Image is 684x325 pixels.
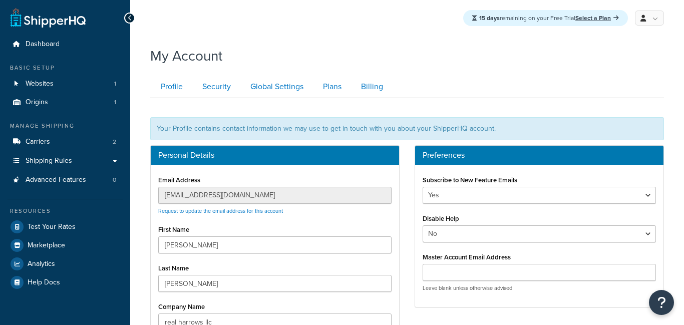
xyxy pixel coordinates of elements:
a: Dashboard [8,35,123,54]
h3: Personal Details [158,151,392,160]
li: Carriers [8,133,123,151]
span: Test Your Rates [28,223,76,231]
span: Carriers [26,138,50,146]
a: Plans [312,76,350,98]
a: ShipperHQ Home [11,8,86,28]
label: Subscribe to New Feature Emails [423,176,517,184]
a: Shipping Rules [8,152,123,170]
li: Advanced Features [8,171,123,189]
span: Analytics [28,260,55,268]
span: 0 [113,176,116,184]
span: 1 [114,80,116,88]
span: Dashboard [26,40,60,49]
span: Origins [26,98,48,107]
a: Advanced Features 0 [8,171,123,189]
a: Request to update the email address for this account [158,207,283,215]
div: Manage Shipping [8,122,123,130]
a: Marketplace [8,236,123,254]
a: Carriers 2 [8,133,123,151]
label: Master Account Email Address [423,253,511,261]
label: First Name [158,226,189,233]
li: Origins [8,93,123,112]
label: Company Name [158,303,205,310]
a: Help Docs [8,273,123,291]
span: Help Docs [28,278,60,287]
h1: My Account [150,46,222,66]
div: Your Profile contains contact information we may use to get in touch with you about your ShipperH... [150,117,664,140]
div: Resources [8,207,123,215]
div: Basic Setup [8,64,123,72]
button: Open Resource Center [649,290,674,315]
a: Global Settings [240,76,311,98]
li: Websites [8,75,123,93]
span: 1 [114,98,116,107]
div: remaining on your Free Trial [463,10,628,26]
a: Billing [351,76,391,98]
a: Test Your Rates [8,218,123,236]
label: Disable Help [423,215,459,222]
label: Last Name [158,264,189,272]
a: Websites 1 [8,75,123,93]
label: Email Address [158,176,200,184]
a: Origins 1 [8,93,123,112]
a: Security [192,76,239,98]
a: Profile [150,76,191,98]
a: Analytics [8,255,123,273]
span: Websites [26,80,54,88]
a: Select a Plan [575,14,619,23]
strong: 15 days [479,14,500,23]
span: 2 [113,138,116,146]
p: Leave blank unless otherwise advised [423,284,656,292]
span: Shipping Rules [26,157,72,165]
span: Advanced Features [26,176,86,184]
span: Marketplace [28,241,65,250]
h3: Preferences [423,151,656,160]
